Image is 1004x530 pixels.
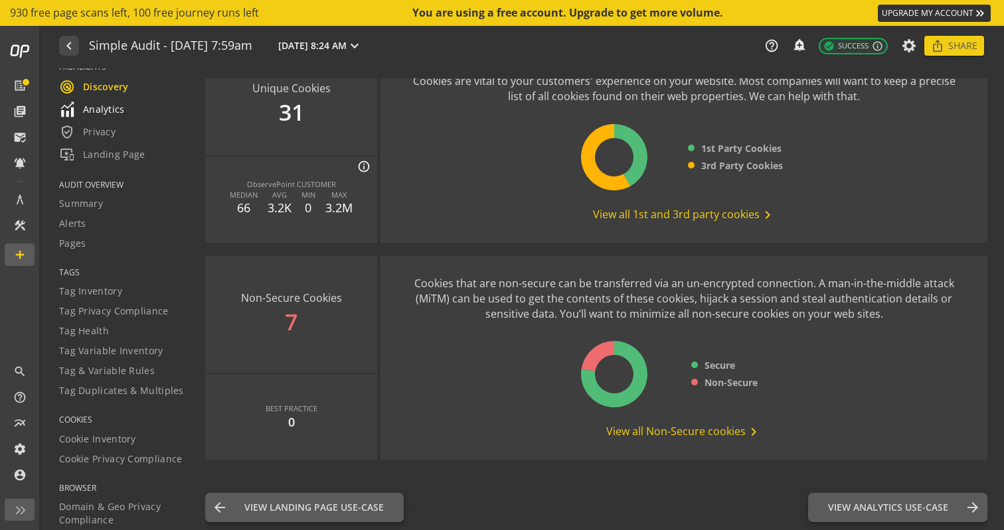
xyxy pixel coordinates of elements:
mat-icon: navigate_before [61,38,75,54]
span: Analytics [59,101,125,117]
h1: Simple Audit - 15 September 2025 | 7:59am [89,39,252,53]
mat-icon: radar [59,79,75,95]
mat-icon: add [13,248,27,261]
button: View Analytics Use-Case [808,493,987,522]
mat-icon: info_outline [872,40,883,52]
mat-icon: list_alt [13,79,27,92]
div: You are using a free account. Upgrade to get more volume. [412,5,724,21]
span: COOKIES [59,414,189,425]
mat-icon: help_outline [13,391,27,404]
button: View Landing Page Use-Case [205,493,404,522]
span: View Landing Page Use-Case [244,501,384,514]
mat-icon: account_circle [13,468,27,482]
mat-icon: library_books [13,105,27,118]
button: [DATE] 8:24 AM [276,37,365,54]
mat-icon: mark_email_read [13,131,27,144]
div: BEST PRACTICE [266,403,317,414]
div: Cookies that are non-secure can be transferred via an un-encrypted connection. A man-in-the-middl... [407,276,961,322]
mat-icon: construction [13,219,27,232]
div: 0 [288,414,295,431]
mat-icon: info_outline [357,160,371,173]
mat-icon: chevron_right [760,207,776,223]
mat-icon: help_outline [764,38,779,53]
span: Pages [59,237,86,250]
span: Cookie Privacy Compliance [59,452,183,466]
div: Cookies are vital to your customers' experience on your website. Most companies will want to keep... [407,74,961,104]
mat-icon: important_devices [59,147,75,163]
div: 0 [301,200,315,217]
span: Share [948,34,977,58]
span: Discovery [59,79,129,95]
span: TAGS [59,267,189,278]
span: 930 free page scans left, 100 free journey runs left [10,5,259,21]
span: Tag Variable Inventory [59,344,163,358]
span: Landing Page [59,147,145,163]
span: BROWSER [59,482,189,494]
span: Tag Privacy Compliance [59,304,169,318]
span: Tag Inventory [59,285,122,298]
span: 3rd Party Cookies [701,159,783,172]
mat-icon: ios_share [931,39,944,52]
span: View all 1st and 3rd party cookies [593,207,776,223]
div: 66 [230,200,258,217]
span: Tag Duplicates & Multiples [59,384,184,397]
span: AUDIT OVERVIEW [59,179,189,190]
span: View all Non-Secure cookies [606,424,762,440]
span: Cookie Inventory [59,432,136,446]
div: 3.2K [268,200,292,217]
mat-icon: settings [13,442,27,456]
span: Non-Secure [705,376,758,389]
span: Domain & Geo Privacy Compliance [59,500,189,527]
mat-icon: expand_more [347,38,363,54]
mat-icon: multiline_chart [13,417,27,430]
mat-icon: add_alert [792,38,805,51]
span: Summary [59,197,103,210]
span: Tag Health [59,324,109,338]
div: ObservePoint CUSTOMER [247,179,336,190]
span: Privacy [59,124,116,140]
mat-icon: verified_user [59,124,75,140]
span: 1st Party Cookies [701,142,782,155]
span: Secure [705,359,735,372]
mat-icon: architecture [13,193,27,206]
div: MEDIAN [230,190,258,200]
button: Share [924,36,984,56]
span: [DATE] 8:24 AM [278,39,347,52]
mat-icon: search [13,365,27,378]
span: Alerts [59,217,86,230]
mat-icon: check_circle [823,40,835,52]
mat-icon: notifications_active [13,157,27,170]
span: Success [823,40,869,52]
mat-icon: arrow_back [212,499,228,515]
mat-icon: arrow_forward [965,499,981,515]
div: AVG [268,190,292,200]
div: MAX [325,190,353,200]
span: View Analytics Use-Case [828,501,948,514]
div: 3.2M [325,200,353,217]
mat-icon: keyboard_double_arrow_right [973,7,987,20]
span: Tag & Variable Rules [59,364,155,377]
a: UPGRADE MY ACCOUNT [878,5,991,22]
mat-icon: chevron_right [746,424,762,440]
div: MIN [301,190,315,200]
